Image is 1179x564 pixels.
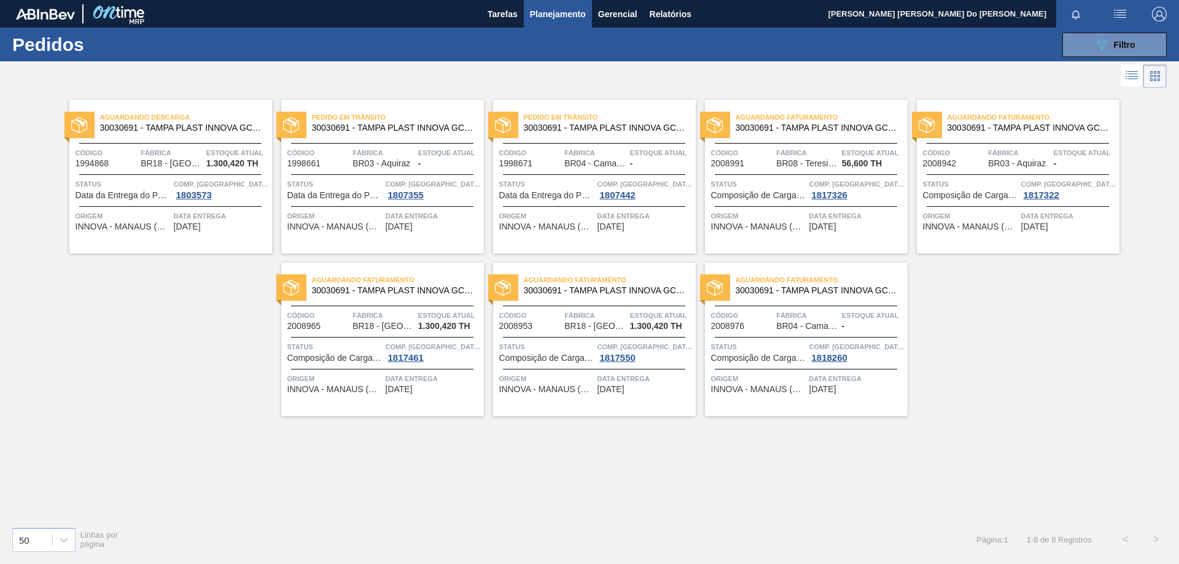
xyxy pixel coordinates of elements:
[499,178,594,190] span: Status
[1056,6,1095,23] button: Notificações
[287,373,383,385] span: Origem
[736,274,908,286] span: Aguardando Faturamento
[919,117,935,133] img: status
[923,191,1018,200] span: Composição de Carga Aceita
[809,190,850,200] div: 1817326
[495,280,511,296] img: status
[776,322,838,331] span: BR04 - Camaçari
[1054,147,1116,159] span: Estoque atual
[711,385,806,394] span: INNOVA - MANAUS (AM)
[312,111,484,123] span: Pedido em Trânsito
[1062,33,1167,57] button: Filtro
[908,100,1119,253] a: statusAguardando Faturamento30030691 - TAMPA PLAST INNOVA GCA ZERO NIV24Código2008942FábricaBR03 ...
[495,117,511,133] img: status
[174,178,269,190] span: Comp. Carga
[809,353,850,363] div: 1818260
[842,309,905,322] span: Estoque atual
[736,123,898,133] span: 30030691 - TAMPA PLAST INNOVA GCA ZERO NIV24
[272,100,484,253] a: statusPedido em Trânsito30030691 - TAMPA PLAST INNOVA GCA ZERO NIV24Código1998661FábricaBR03 - Aq...
[287,222,383,231] span: INNOVA - MANAUS (AM)
[499,385,594,394] span: INNOVA - MANAUS (AM)
[988,147,1051,159] span: Fábrica
[597,178,693,200] a: Comp. [GEOGRAPHIC_DATA]1807442
[287,178,383,190] span: Status
[776,309,839,322] span: Fábrica
[76,159,109,168] span: 1994868
[597,373,693,385] span: Data entrega
[418,309,481,322] span: Estoque atual
[947,111,1119,123] span: Aguardando Faturamento
[711,322,745,331] span: 2008976
[711,178,806,190] span: Status
[524,123,686,133] span: 30030691 - TAMPA PLAST INNOVA GCA ZERO NIV24
[80,530,119,549] span: Linhas por página
[499,341,594,353] span: Status
[630,147,693,159] span: Estoque atual
[736,111,908,123] span: Aguardando Faturamento
[386,210,481,222] span: Data entrega
[386,178,481,190] span: Comp. Carga
[19,535,29,545] div: 50
[76,178,171,190] span: Status
[707,117,723,133] img: status
[141,159,202,168] span: BR18 - Pernambuco
[711,373,806,385] span: Origem
[499,309,562,322] span: Código
[60,100,272,253] a: statusAguardando Descarga30030691 - TAMPA PLAST INNOVA GCA ZERO NIV24Código1994868FábricaBR18 - [...
[386,373,481,385] span: Data entrega
[287,341,383,353] span: Status
[287,385,383,394] span: INNOVA - MANAUS (AM)
[1152,7,1167,21] img: Logout
[809,178,905,190] span: Comp. Carga
[976,535,1008,544] span: Página : 1
[711,210,806,222] span: Origem
[711,159,745,168] span: 2008991
[283,280,299,296] img: status
[418,147,481,159] span: Estoque atual
[1113,7,1127,21] img: userActions
[597,222,625,231] span: 10/09/2025
[287,191,383,200] span: Data da Entrega do Pedido Atrasada
[776,159,838,168] span: BR08 - Teresina
[711,353,806,363] span: Composição de Carga Aceita
[842,322,845,331] span: -
[499,373,594,385] span: Origem
[842,159,882,168] span: 56,600 TH
[76,191,171,200] span: Data da Entrega do Pedido Antecipada
[499,322,533,331] span: 2008953
[287,322,321,331] span: 2008965
[312,274,484,286] span: Aguardando Faturamento
[650,7,691,21] span: Relatórios
[386,190,426,200] div: 1807355
[598,7,637,21] span: Gerencial
[630,159,633,168] span: -
[287,353,383,363] span: Composição de Carga Aceita
[597,178,693,190] span: Comp. Carga
[776,147,839,159] span: Fábrica
[484,100,696,253] a: statusPedido em Trânsito30030691 - TAMPA PLAST INNOVA GCA ZERO NIV24Código1998671FábricaBR04 - Ca...
[312,286,474,295] span: 30030691 - TAMPA PLAST INNOVA GCA ZERO NIV24
[564,159,626,168] span: BR04 - Camaçari
[630,309,693,322] span: Estoque atual
[312,123,474,133] span: 30030691 - TAMPA PLAST INNOVA GCA ZERO NIV24
[809,222,836,231] span: 19/09/2025
[597,353,638,363] div: 1817550
[499,159,533,168] span: 1998671
[206,147,269,159] span: Estoque atual
[923,159,957,168] span: 2008942
[923,147,986,159] span: Código
[287,147,350,159] span: Código
[352,159,410,168] span: BR03 - Aquiraz
[524,111,696,123] span: Pedido em Trânsito
[499,222,594,231] span: INNOVA - MANAUS (AM)
[352,147,415,159] span: Fábrica
[923,210,1018,222] span: Origem
[386,353,426,363] div: 1817461
[418,159,421,168] span: -
[12,37,196,52] h1: Pedidos
[386,385,413,394] span: 05/10/2025
[842,147,905,159] span: Estoque atual
[1114,40,1135,50] span: Filtro
[809,341,905,363] a: Comp. [GEOGRAPHIC_DATA]1818260
[597,190,638,200] div: 1807442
